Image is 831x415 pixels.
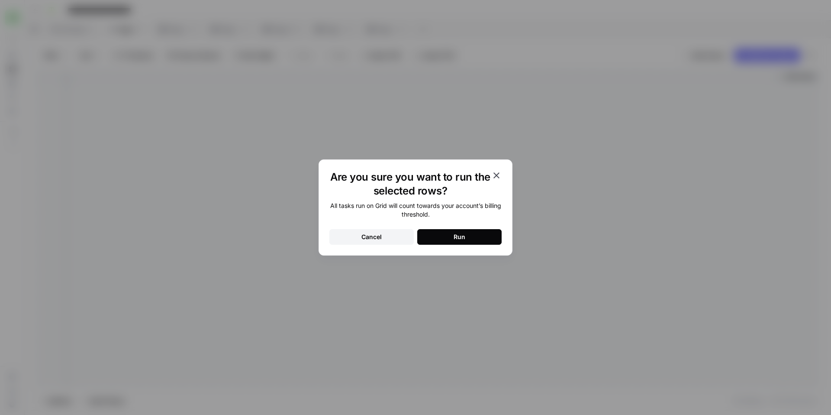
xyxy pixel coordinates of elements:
div: Cancel [361,233,382,241]
div: Run [454,233,465,241]
h1: Are you sure you want to run the selected rows? [329,170,491,198]
button: Run [417,229,502,245]
button: Cancel [329,229,414,245]
div: All tasks run on Grid will count towards your account’s billing threshold. [329,201,502,219]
